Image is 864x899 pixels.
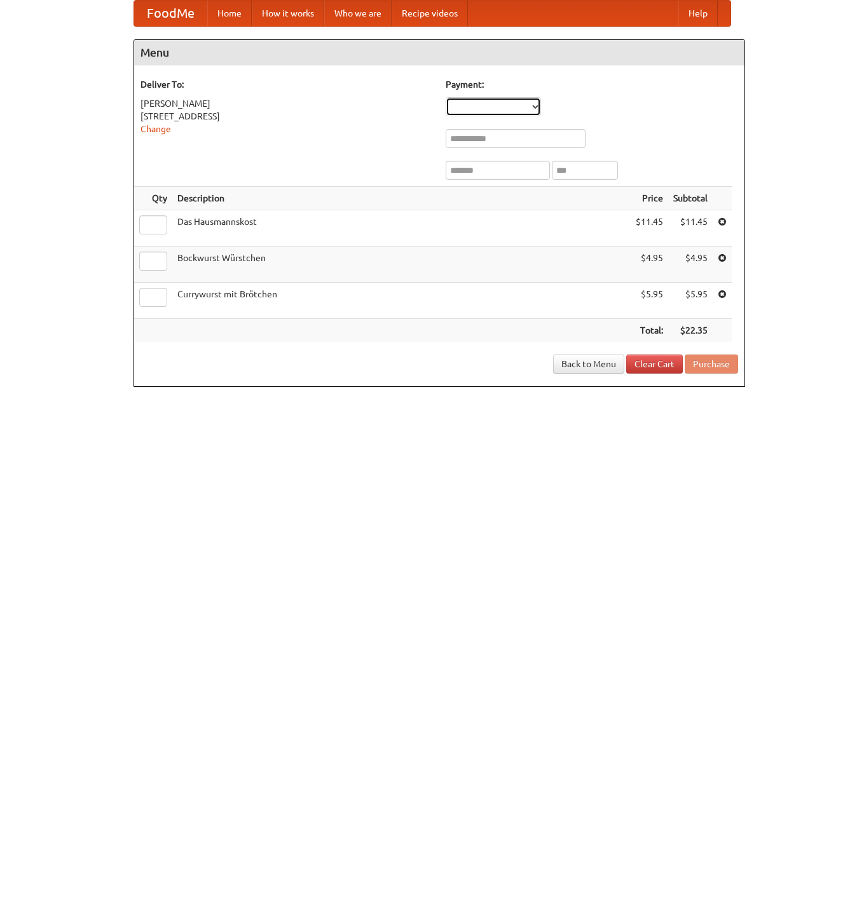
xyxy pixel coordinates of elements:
[668,319,713,342] th: $22.35
[252,1,324,26] a: How it works
[631,319,668,342] th: Total:
[392,1,468,26] a: Recipe videos
[141,78,433,91] h5: Deliver To:
[172,187,631,210] th: Description
[134,40,744,65] h4: Menu
[324,1,392,26] a: Who we are
[668,247,713,283] td: $4.95
[134,187,172,210] th: Qty
[134,1,207,26] a: FoodMe
[553,355,624,374] a: Back to Menu
[626,355,683,374] a: Clear Cart
[668,210,713,247] td: $11.45
[207,1,252,26] a: Home
[141,97,433,110] div: [PERSON_NAME]
[141,124,171,134] a: Change
[668,187,713,210] th: Subtotal
[631,283,668,319] td: $5.95
[631,187,668,210] th: Price
[172,247,631,283] td: Bockwurst Würstchen
[685,355,738,374] button: Purchase
[141,110,433,123] div: [STREET_ADDRESS]
[668,283,713,319] td: $5.95
[172,283,631,319] td: Currywurst mit Brötchen
[678,1,718,26] a: Help
[446,78,738,91] h5: Payment:
[631,210,668,247] td: $11.45
[631,247,668,283] td: $4.95
[172,210,631,247] td: Das Hausmannskost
